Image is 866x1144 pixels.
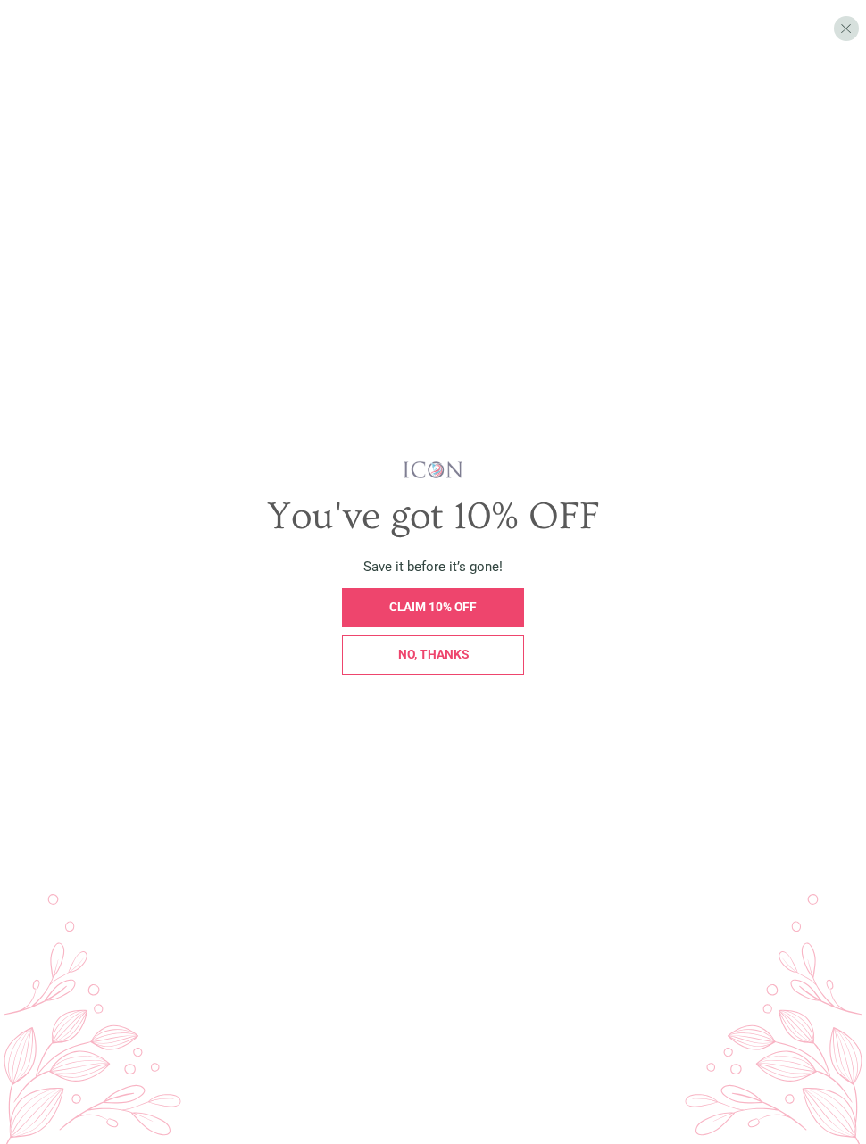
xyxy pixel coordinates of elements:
span: Save it before it’s gone! [363,559,503,575]
span: You've got 10% OFF [267,494,600,538]
span: CLAIM 10% OFF [389,600,477,614]
span: X [840,20,852,37]
span: No, thanks [398,647,469,661]
img: iconwallstickersl_1754656298800.png [402,460,465,479]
